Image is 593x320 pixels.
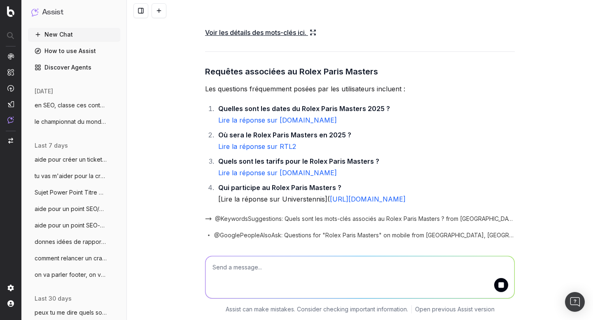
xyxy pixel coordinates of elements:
a: Open previous Assist version [415,305,495,313]
img: Assist [7,116,14,123]
button: tu vas m'aider pour la création de [PERSON_NAME] [28,169,120,183]
span: @KeywordsSuggestions: Quels sont les mots-clés associés au Rolex Paris Masters ? from [GEOGRAPHIC... [215,215,515,223]
a: How to use Assist [28,44,120,58]
span: tu vas m'aider pour la création de [PERSON_NAME] [35,172,107,180]
span: aide pour créer un ticket : dans notre c [35,155,107,164]
h3: Requêtes associées au Rolex Paris Masters [205,65,515,78]
h1: Assist [42,7,63,18]
span: Sujet Power Point Titre Discover Aide-mo [35,188,107,197]
p: Assist can make mistakes. Consider checking important information. [226,305,408,313]
img: Studio [7,101,14,107]
span: last 30 days [35,294,72,303]
a: Voir les détails des mots-clés ici. [205,27,316,38]
span: en SEO, classe ces contenus en chaud fro [35,101,107,109]
p: Les questions fréquemment posées par les utilisateurs incluent : [205,83,515,95]
img: Intelligence [7,69,14,76]
span: donnes idées de rapport pour optimiser l [35,238,107,246]
img: Activation [7,85,14,92]
button: Assist [31,7,117,18]
button: Sujet Power Point Titre Discover Aide-mo [28,186,120,199]
a: Lire la réponse sur [DOMAIN_NAME] [218,116,337,124]
button: peux tu me dire quels sont les fiches jo [28,306,120,319]
div: Open Intercom Messenger [565,292,585,312]
strong: Quelles sont les dates du Rolex Paris Masters 2025 ? [218,104,390,113]
button: aide pour créer un ticket : dans notre c [28,153,120,166]
button: en SEO, classe ces contenus en chaud fro [28,99,120,112]
img: Analytics [7,53,14,60]
button: le championnat du monde masculin de vole [28,115,120,128]
span: @GooglePeopleAlsoAsk: Questions for "Rolex Paris Masters" on mobile from [GEOGRAPHIC_DATA], [GEOG... [214,231,515,239]
button: New Chat [28,28,120,41]
button: aide pour un point SEO-date, je vais te [28,219,120,232]
span: last 7 days [35,141,68,150]
strong: Qui participe au Rolex Paris Masters ? [218,183,341,192]
button: donnes idées de rapport pour optimiser l [28,235,120,248]
strong: Où sera le Rolex Paris Masters en 2025 ? [218,131,351,139]
img: Switch project [8,138,13,144]
li: [Lire la réponse sur Universtennis]( [216,182,515,205]
img: Botify logo [7,6,14,17]
span: peux tu me dire quels sont les fiches jo [35,308,107,317]
a: Lire la réponse sur [DOMAIN_NAME] [218,169,337,177]
img: Setting [7,285,14,291]
a: [URL][DOMAIN_NAME] [330,195,406,203]
span: [DATE] [35,87,53,95]
img: My account [7,300,14,307]
strong: Quels sont les tarifs pour le Rolex Paris Masters ? [218,157,379,165]
span: comment relancer un crawl ? [35,254,107,262]
span: aide pour un point SEO/Data, on va trait [35,205,107,213]
button: on va parler footer, on va faire une vra [28,268,120,281]
span: le championnat du monde masculin de vole [35,118,107,126]
button: @KeywordsSuggestions: Quels sont les mots-clés associés au Rolex Paris Masters ? from [GEOGRAPHIC... [205,215,515,223]
span: on va parler footer, on va faire une vra [35,271,107,279]
img: Assist [31,8,39,16]
a: Lire la réponse sur RTL2 [218,142,296,151]
button: comment relancer un crawl ? [28,252,120,265]
button: aide pour un point SEO/Data, on va trait [28,202,120,216]
a: Discover Agents [28,61,120,74]
span: aide pour un point SEO-date, je vais te [35,221,107,230]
